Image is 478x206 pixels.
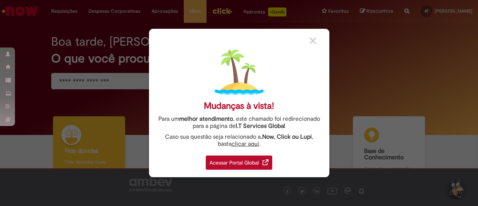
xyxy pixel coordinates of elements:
strong: .Now, Click ou Lupi [261,133,312,141]
img: redirect_link.png [263,159,269,165]
img: island.png [215,48,264,97]
a: Acessar Portal Global [206,151,272,170]
strong: melhor atendimento [179,115,233,123]
img: close_button_grey.png [310,37,316,44]
div: Acessar Portal Global [206,156,272,170]
div: Para um , este chamado foi redirecionado para a página de [155,116,324,130]
a: I.T Services Global [236,118,285,130]
div: Mudanças à vista! [204,101,274,111]
div: Caso sua questão seja relacionado a , basta . [155,133,324,148]
a: clicar aqui [232,136,259,148]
